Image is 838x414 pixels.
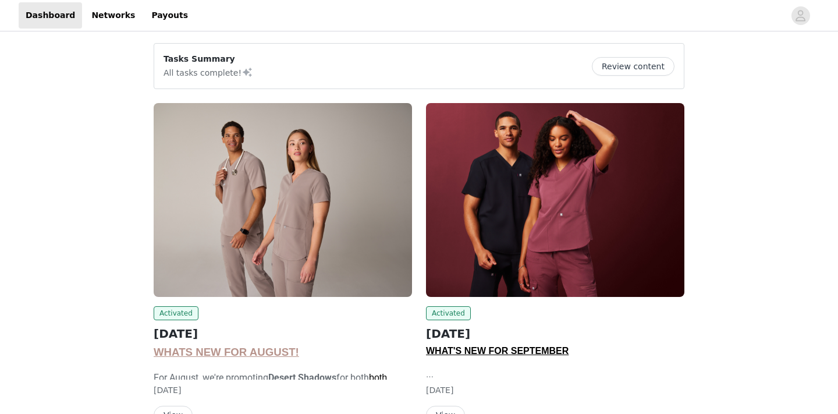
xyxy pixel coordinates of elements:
p: Tasks Summary [164,53,253,65]
span: [DATE] [426,385,453,395]
a: Networks [84,2,142,29]
span: For August, we're promoting for both [154,372,387,397]
a: Dashboard [19,2,82,29]
img: Fabletics Scrubs [154,103,412,297]
span: WHAT'S NEW FOR SEPTEMBER [426,346,569,356]
h2: [DATE] [154,325,412,342]
span: WHATS NEW FOR AUGUST! [154,346,299,358]
span: Activated [426,306,471,320]
h2: [DATE] [426,325,684,342]
span: Activated [154,306,198,320]
p: All tasks complete! [164,65,253,79]
div: avatar [795,6,806,25]
strong: Desert Shadows [268,372,336,383]
a: Payouts [144,2,195,29]
img: Fabletics Scrubs [426,103,684,297]
span: [DATE] [154,385,181,395]
button: Review content [592,57,674,76]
